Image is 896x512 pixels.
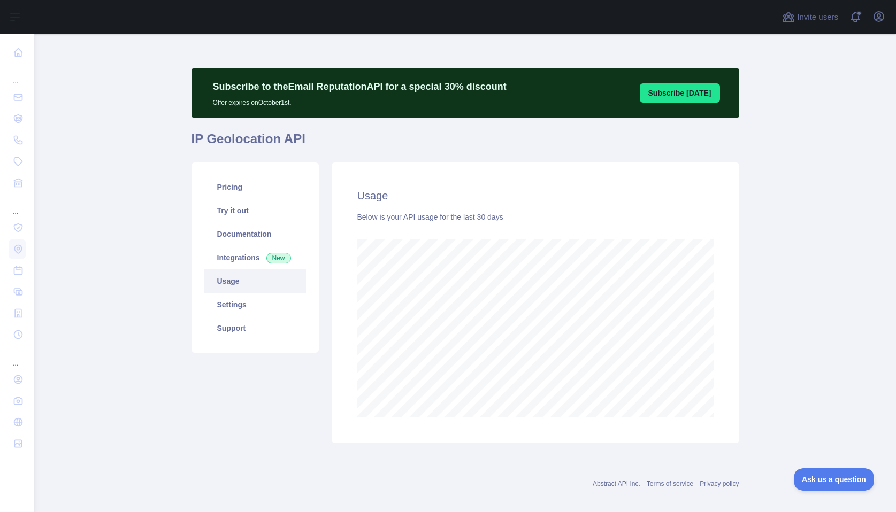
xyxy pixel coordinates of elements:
[9,346,26,368] div: ...
[204,246,306,269] a: Integrations New
[192,130,739,156] h1: IP Geolocation API
[213,79,507,94] p: Subscribe to the Email Reputation API for a special 30 % discount
[640,83,720,103] button: Subscribe [DATE]
[700,480,739,487] a: Privacy policy
[780,9,840,26] button: Invite users
[9,195,26,216] div: ...
[204,316,306,340] a: Support
[797,11,838,24] span: Invite users
[204,293,306,316] a: Settings
[794,468,875,491] iframe: Toggle Customer Support
[204,222,306,246] a: Documentation
[357,212,714,222] div: Below is your API usage for the last 30 days
[204,269,306,293] a: Usage
[593,480,640,487] a: Abstract API Inc.
[266,253,291,263] span: New
[213,94,507,107] p: Offer expires on October 1st.
[647,480,693,487] a: Terms of service
[357,188,714,203] h2: Usage
[9,64,26,86] div: ...
[204,175,306,199] a: Pricing
[204,199,306,222] a: Try it out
